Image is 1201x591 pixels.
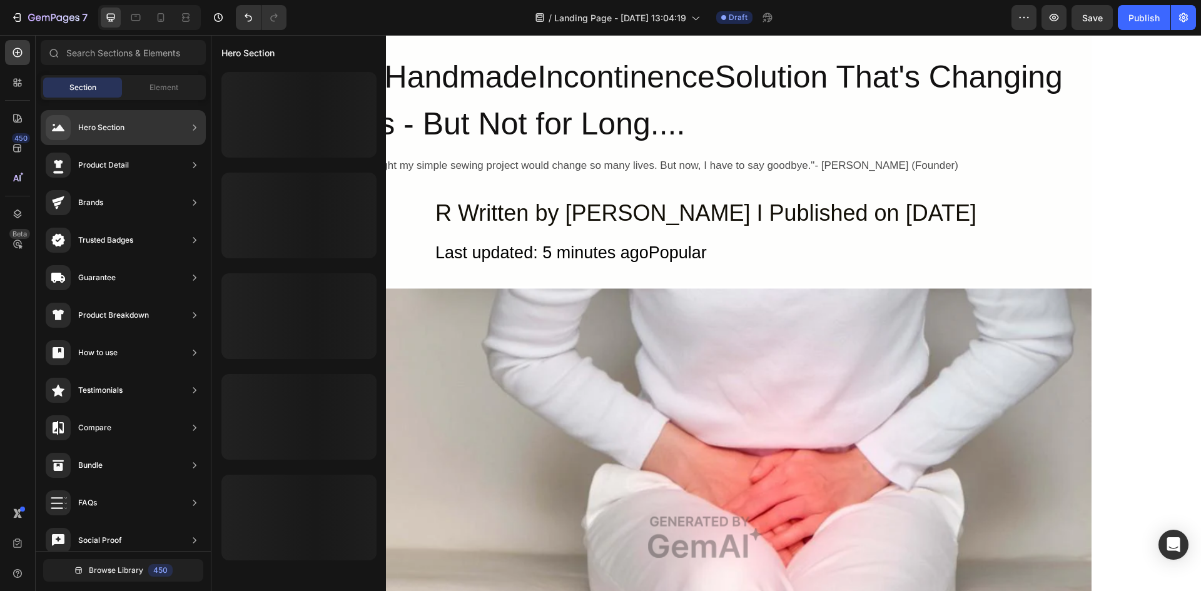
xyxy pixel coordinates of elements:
div: Hero Section [78,121,124,134]
span: Draft [729,12,747,23]
div: Compare [78,422,111,434]
div: Testimonials [78,384,123,397]
span: Browse Library [89,565,143,576]
div: 450 [148,564,173,577]
div: 450 [12,133,30,143]
div: Publish [1128,11,1160,24]
p: 7 [82,10,88,25]
div: Last updated: 5 minutes agoPopular [223,204,767,232]
div: FAQs [78,497,97,509]
iframe: Design area [211,35,1201,591]
button: 7 [5,5,93,30]
div: Brands [78,196,103,209]
button: Browse Library450 [43,559,203,582]
span: Landing Page - [DATE] 13:04:19 [554,11,686,24]
input: Search Sections & Elements [41,40,206,65]
div: Product Detail [78,159,129,171]
button: Save [1072,5,1113,30]
span: Section [69,82,96,93]
div: Bundle [78,459,103,472]
span: Element [149,82,178,93]
h2: R Written by [PERSON_NAME] I Published on [DATE] [223,160,767,196]
div: Product Breakdown [78,309,149,321]
div: How to use [78,346,118,359]
div: Undo/Redo [236,5,286,30]
div: Open Intercom Messenger [1158,530,1188,560]
span: / [549,11,552,24]
span: Save [1082,13,1103,23]
div: Guarantee [78,271,116,284]
div: Social Proof [78,534,122,547]
button: Publish [1118,5,1170,30]
div: Trusted Badges [78,234,133,246]
div: Beta [9,229,30,239]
